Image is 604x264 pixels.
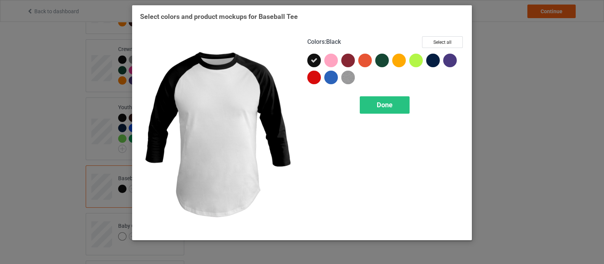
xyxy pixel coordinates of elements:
span: Select colors and product mockups for Baseball Tee [140,12,298,20]
button: Select all [422,36,463,48]
span: Done [377,101,393,109]
img: heather_texture.png [341,71,355,84]
span: Black [326,38,341,45]
h4: : [307,38,341,46]
img: regular.jpg [140,36,297,232]
span: Colors [307,38,325,45]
